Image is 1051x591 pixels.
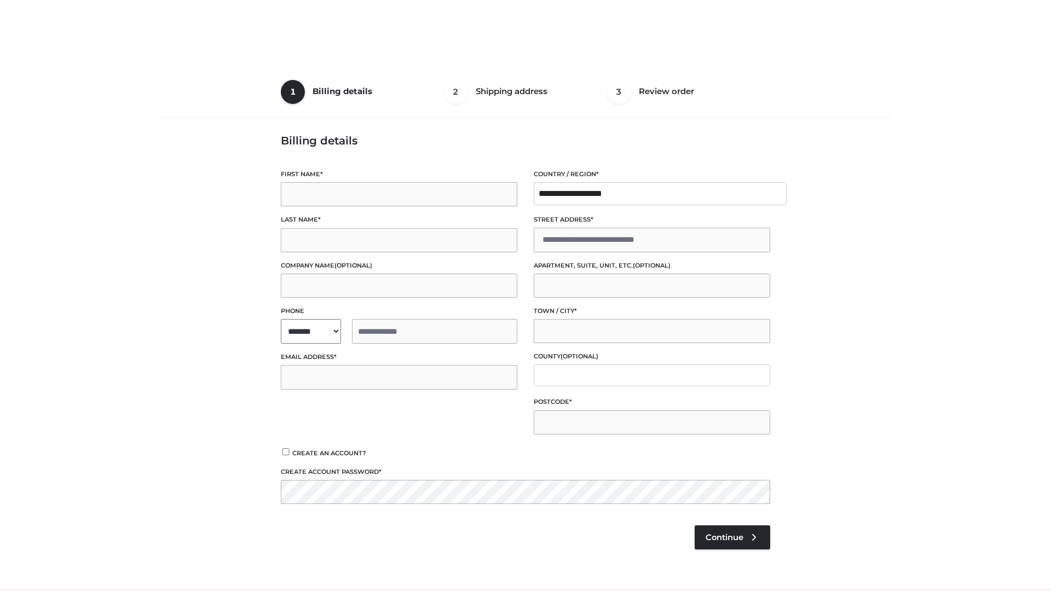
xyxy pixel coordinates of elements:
span: (optional) [334,262,372,269]
span: Continue [706,532,743,542]
label: Street address [534,215,770,225]
label: First name [281,169,517,179]
span: 2 [444,80,468,104]
span: Review order [639,86,694,96]
span: Shipping address [476,86,547,96]
h3: Billing details [281,134,770,147]
span: (optional) [561,352,598,360]
a: Continue [695,525,770,549]
label: Create account password [281,467,770,477]
input: Create an account? [281,448,291,455]
label: Email address [281,352,517,362]
label: Company name [281,260,517,271]
label: Country / Region [534,169,770,179]
span: 1 [281,80,305,104]
span: (optional) [633,262,671,269]
label: County [534,351,770,362]
label: Apartment, suite, unit, etc. [534,260,770,271]
span: 3 [607,80,631,104]
span: Billing details [313,86,372,96]
label: Postcode [534,397,770,407]
label: Last name [281,215,517,225]
span: Create an account? [292,449,366,457]
label: Phone [281,306,517,316]
label: Town / City [534,306,770,316]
